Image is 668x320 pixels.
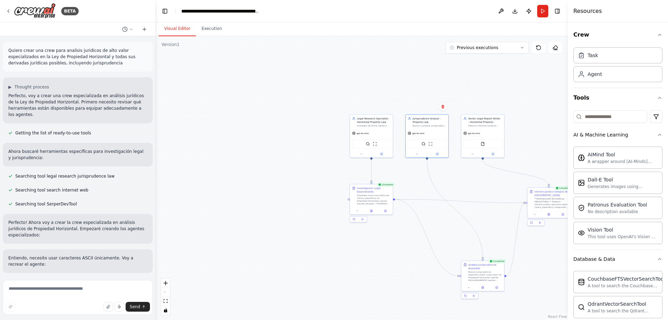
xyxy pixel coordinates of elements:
[573,7,602,15] h4: Resources
[468,263,502,270] div: Analisis Jurisprudencial Avanzado
[405,114,449,158] div: Jurisprudence Analyst - Property LawBuscar y analizar jurisprudencia específica sobre {caso_tipo}...
[534,190,568,197] div: Informe Juridico Integral de [GEOGRAPHIC_DATA]
[395,197,525,204] g: Edge from 579f3ea8-af18-4646-aea9-5bb235a5725f to b43029c1-3a23-41fe-bf86-ca8765bdf44d
[461,260,504,301] div: CompletedAnalisis Jurisprudencial AvanzadoBuscar jurisprudencia específica sobre {caso_tipo} en P...
[578,204,585,211] img: PatronusEvalTool
[573,131,628,138] div: AI & Machine Learning
[573,45,662,88] div: Crew
[8,93,147,118] p: Perfecto, voy a crear una crew especializada en análisis jurídicos de la Ley de Propiedad Horizon...
[445,42,529,54] button: Previous executions
[588,151,658,158] div: AIMind Tool
[588,184,658,189] div: Generates images using OpenAI's Dall-E model.
[161,279,170,315] div: React Flow controls
[480,142,485,146] img: FileReadTool
[8,84,11,90] span: ▶
[557,212,569,217] button: Open in side panel
[366,142,370,146] img: SerperDevTool
[161,42,180,47] div: Version 1
[364,209,379,213] button: View output
[588,226,658,233] div: Vision Tool
[481,159,550,185] g: Edge from 3eed13b6-122b-4430-8fb7-a7d24607a78a to b43029c1-3a23-41fe-bf86-ca8765bdf44d
[588,209,647,214] div: No description available
[488,259,506,263] div: Completed
[506,201,525,278] g: Edge from 0c1b1f4f-6161-416a-b2bf-b700c22bff16 to b43029c1-3a23-41fe-bf86-ca8765bdf44d
[588,71,602,78] div: Agent
[461,114,504,158] div: Senior Legal Report Writer - Horizontal PropertyElaborar informes juridicos ejecutivos concisos y...
[15,130,91,136] span: Getting the list of ready-to-use tools
[161,297,170,306] button: fit view
[357,194,391,205] div: Investigar marco normativo de {tema_especifico} en Propiedad Horizontal usando fuentes oficiales:...
[372,152,391,156] button: Open in side panel
[428,142,432,146] img: ScrapeWebsiteTool
[483,152,503,156] button: Open in side panel
[14,84,49,90] span: Thought process
[369,159,373,182] g: Edge from 5e8de022-4fea-4201-88f5-e772d37423f5 to 579f3ea8-af18-4646-aea9-5bb235a5725f
[468,271,502,282] div: Buscar jurisprudencia específica sobre {caso_tipo} en Propiedad Horizontal usando EXCLUSIVAMENTE ...
[8,255,147,267] p: Entiendo, necesito usar caracteres ASCII únicamente. Voy a recrear el agente:
[578,154,585,161] img: AIMindTool
[573,126,662,144] button: AI & Machine Learning
[357,124,391,127] div: Investigar de forma rapida y eficiente la normativa esencial de la Ley de Propiedad Horizontal de...
[412,132,424,135] span: gpt-4o-mini
[541,212,556,217] button: View output
[588,159,658,164] div: A wrapper around [AI-Minds]([URL][DOMAIN_NAME]). Useful for when you need answers to questions fr...
[15,187,88,193] span: Searching tool search internet web
[61,7,79,15] div: BETA
[573,88,662,108] button: Tools
[377,182,395,187] div: Completed
[588,308,658,314] div: A tool to search the Qdrant database for relevant information on internal documents.
[573,144,662,250] div: AI & Machine Learning
[468,117,502,124] div: Senior Legal Report Writer - Horizontal Property
[357,117,391,124] div: Legal Research Specialist - Horizontal Property Law
[588,234,658,240] div: This tool uses OpenAI's Vision API to describe the contents of an image.
[181,8,260,15] nav: breadcrumb
[578,279,585,286] img: CouchbaseFTSVectorSearchTool
[139,25,150,33] button: Start a new chat
[380,209,391,213] button: Open in side panel
[573,25,662,45] button: Crew
[588,301,658,307] div: QdrantVectorSearchTool
[457,45,498,50] span: Previous executions
[468,132,480,135] span: gpt-4o-mini
[413,117,446,124] div: Jurisprudence Analyst - Property Law
[588,201,647,208] div: Patronus Evaluation Tool
[14,3,56,19] img: Logo
[527,187,571,227] div: CompletedInforme Juridico Integral de [GEOGRAPHIC_DATA]**INTEGRACIÓN SECUENCIAL OBLIGATORIA:** El...
[6,302,15,312] button: Improve this prompt
[103,302,113,312] button: Upload files
[8,84,49,90] button: ▶Thought process
[468,124,502,127] div: Elaborar informes juridicos ejecutivos concisos y de alto valor sobre {tema_especifico} en Propie...
[573,256,615,263] div: Database & Data
[548,315,567,319] a: React Flow attribution
[475,286,490,290] button: View output
[126,302,150,312] button: Send
[588,275,665,282] div: CouchbaseFTSVectorSearchTool
[588,52,598,59] div: Task
[8,148,147,161] p: Ahora buscaré herramientas específicas para investigación legal y jurisprudencia:
[350,114,393,158] div: Legal Research Specialist - Horizontal Property LawInvestigar de forma rapida y eficiente la norm...
[554,186,572,190] div: Completed
[578,179,585,186] img: DallETool
[373,142,377,146] img: ScrapeWebsiteTool
[114,302,124,312] button: Click to speak your automation idea
[119,25,136,33] button: Switch to previous chat
[491,286,503,290] button: Open in side panel
[588,176,658,183] div: Dall-E Tool
[395,197,459,278] g: Edge from 579f3ea8-af18-4646-aea9-5bb235a5725f to 0c1b1f4f-6161-416a-b2bf-b700c22bff16
[421,142,426,146] img: SerperDevTool
[350,184,393,224] div: CompletedInvestigacion Legal EspecializadaInvestigar marco normativo de {tema_especifico} en Prop...
[578,304,585,311] img: QdrantVectorSearchTool
[161,306,170,315] button: toggle interactivity
[8,47,147,66] p: Quiero crear una crew para analisis juridicos de alto valor especializados en la Ley de Propiedad...
[357,186,391,193] div: Investigacion Legal Especializada
[534,197,568,209] div: **INTEGRACIÓN SECUENCIAL OBLIGATORIA:** Elaborar informe jurídico ejecutivo sobre {tema_especific...
[427,152,447,156] button: Open in side panel
[8,219,147,238] p: Perfecto! Ahora voy a crear la crew especializada en análisis jurídicos de Propiedad Horizontal. ...
[196,22,228,36] button: Execution
[578,229,585,236] img: VisionTool
[15,201,77,207] span: Searching tool SerperDevTool
[161,279,170,288] button: zoom in
[588,283,665,289] div: A tool to search the Couchbase database for relevant information on internal documents.
[160,6,170,16] button: Hide left sidebar
[425,159,484,258] g: Edge from 624115a4-0909-4183-856f-bc8b61e135a4 to 0c1b1f4f-6161-416a-b2bf-b700c22bff16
